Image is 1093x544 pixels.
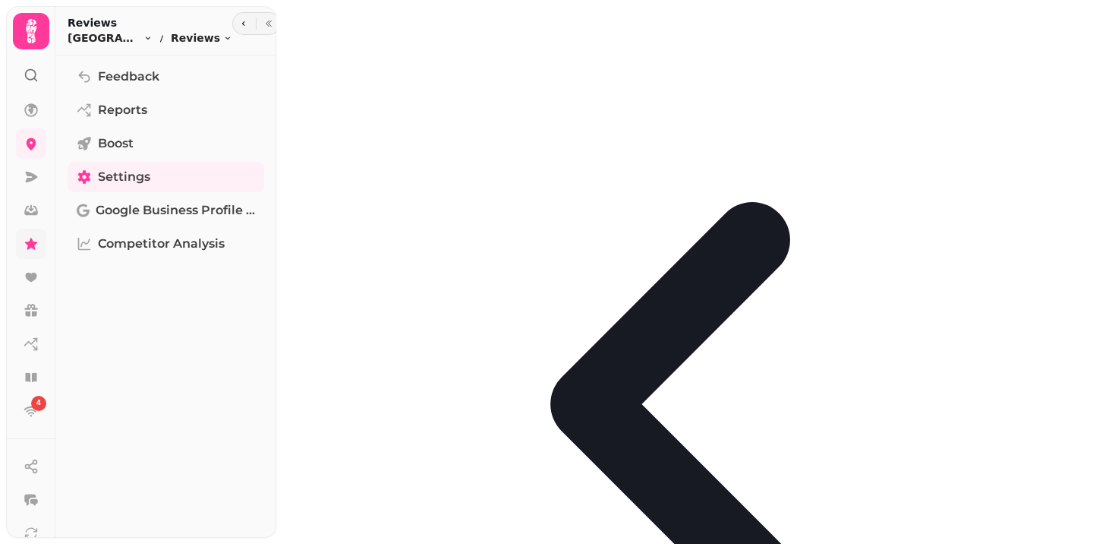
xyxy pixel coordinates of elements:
[36,398,41,409] span: 4
[98,168,150,186] span: Settings
[96,201,255,220] span: Google Business Profile (Beta)
[68,30,140,46] span: [GEOGRAPHIC_DATA]
[171,30,232,46] button: Reviews
[68,162,264,192] a: Settings
[98,235,225,253] span: Competitor Analysis
[68,62,264,92] a: Feedback
[68,195,264,226] a: Google Business Profile (Beta)
[68,229,264,259] a: Competitor Analysis
[16,396,46,426] a: 4
[98,101,147,119] span: Reports
[98,134,134,153] span: Boost
[68,95,264,125] a: Reports
[68,30,232,46] nav: breadcrumb
[55,55,276,538] nav: Tabs
[285,397,1093,411] a: go-back
[68,128,264,159] a: Boost
[68,30,153,46] button: [GEOGRAPHIC_DATA]
[98,68,159,86] span: Feedback
[68,15,232,30] h2: Reviews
